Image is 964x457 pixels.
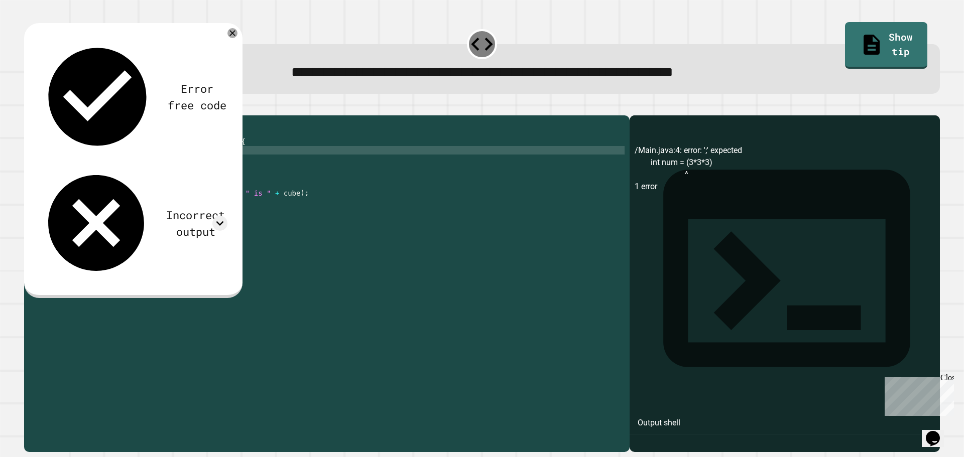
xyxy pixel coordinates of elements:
iframe: chat widget [922,417,954,447]
div: Chat with us now!Close [4,4,69,64]
div: Incorrect output [164,207,227,240]
div: /Main.java:4: error: ';' expected int num = (3*3*3) ^ 1 error [635,144,935,452]
iframe: chat widget [881,373,954,416]
a: Show tip [845,22,927,68]
div: Error free code [167,80,228,113]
